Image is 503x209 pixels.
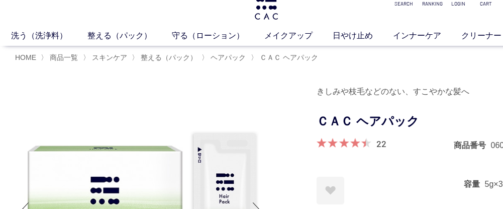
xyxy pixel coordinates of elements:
a: スキンケア [90,53,127,61]
li: 〉 [202,53,248,62]
a: 守る（ローション） [172,30,264,42]
a: メイクアップ [264,30,333,42]
span: スキンケア [92,53,127,61]
span: 商品一覧 [50,53,78,61]
a: ＣＡＣ ヘアパック [258,53,318,61]
dt: 商品番号 [454,140,491,151]
a: 日やけ止め [333,30,393,42]
a: 整える（パック） [139,53,197,61]
a: 整える（パック） [87,30,172,42]
li: 〉 [251,53,321,62]
a: 洗う（洗浄料） [11,30,87,42]
li: 〉 [41,53,80,62]
span: 整える（パック） [141,53,197,61]
span: ＣＡＣ ヘアパック [260,53,318,61]
a: 商品一覧 [48,53,78,61]
span: ヘアパック [211,53,246,61]
a: HOME [15,53,36,61]
a: ヘアパック [209,53,246,61]
li: 〉 [132,53,199,62]
a: インナーケア [393,30,461,42]
a: 22 [376,138,386,149]
a: お気に入りに登録する [317,177,344,204]
li: 〉 [83,53,130,62]
dt: 容量 [464,179,485,189]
